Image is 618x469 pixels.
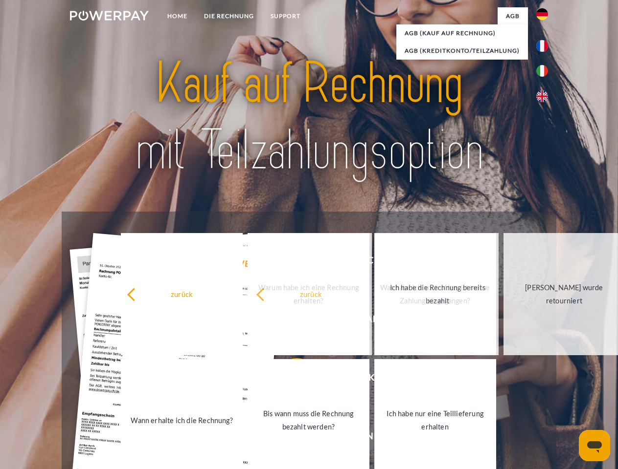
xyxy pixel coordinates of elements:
img: fr [536,40,548,52]
div: Ich habe nur eine Teillieferung erhalten [380,407,490,433]
iframe: Schaltfläche zum Öffnen des Messaging-Fensters [579,430,610,461]
a: AGB (Kauf auf Rechnung) [396,24,528,42]
div: Wann erhalte ich die Rechnung? [127,413,237,426]
div: zurück [127,287,237,300]
a: agb [498,7,528,25]
img: logo-powerpay-white.svg [70,11,149,21]
img: en [536,90,548,102]
a: SUPPORT [262,7,309,25]
img: title-powerpay_de.svg [93,47,525,187]
div: Ich habe die Rechnung bereits bezahlt [383,281,493,307]
a: Home [159,7,196,25]
div: Bis wann muss die Rechnung bezahlt werden? [253,407,364,433]
a: AGB (Kreditkonto/Teilzahlung) [396,42,528,60]
div: zurück [256,287,366,300]
img: de [536,8,548,20]
a: DIE RECHNUNG [196,7,262,25]
img: it [536,65,548,77]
